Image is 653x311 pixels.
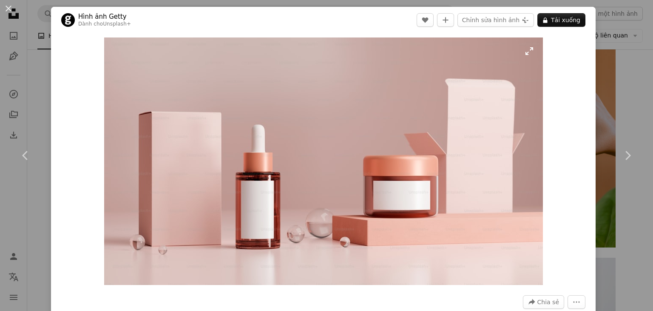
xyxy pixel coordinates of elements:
button: Tải xuống [537,13,585,27]
font: Chỉnh sửa hình ảnh [462,17,520,23]
button: Thêm vào bộ sưu tập [437,13,454,27]
font: Dành cho [78,21,103,27]
button: Phóng to hình ảnh này [104,37,543,285]
font: Tải xuống [551,17,580,23]
button: Chia sẻ hình ảnh này [523,295,564,309]
a: Tiếp theo [602,115,653,196]
a: Unsplash+ [103,21,131,27]
font: Hình ảnh Getty [78,13,127,20]
button: Thêm hành động [568,295,585,309]
img: Đi đến hồ sơ Getty Images [61,13,75,27]
img: Biểu ngữ mẫu mỹ phẩm làm đẹp thanh lịch với chai nhỏ giọt, lọ kem và hộp trên nền màu hồng. Kết x... [104,37,543,285]
font: Chia sẻ [537,299,559,305]
a: Hình ảnh Getty [78,12,131,21]
button: Chỉnh sửa hình ảnh [457,13,534,27]
button: Tôi thích [417,13,434,27]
